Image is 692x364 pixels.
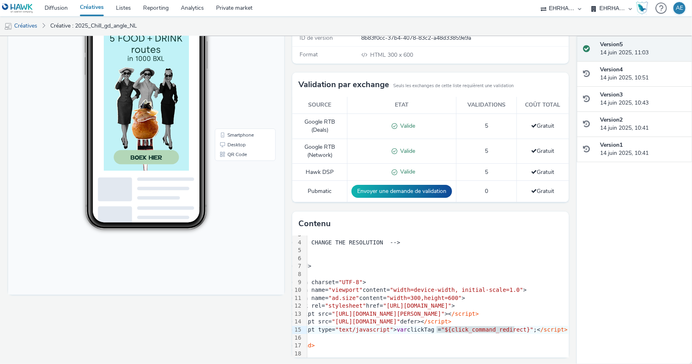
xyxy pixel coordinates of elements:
span: 5 [485,168,488,176]
th: Validations [456,97,516,113]
span: Format [300,51,318,58]
span: HTML [370,51,388,59]
span: "[URL][DOMAIN_NAME]" [332,318,401,325]
div: 15 [292,326,302,334]
a: Créative : 2025_Chill_gd_angle_NL [46,16,141,36]
div: <script type= > clickTag = ;< [289,326,569,334]
div: < [289,342,569,350]
span: "ad.size" [328,295,359,301]
span: 0 [485,187,488,195]
td: Google RTB (Network) [292,139,347,164]
div: <script src= defer>< [289,318,569,326]
div: <!-- CHANGE THE RESOLUTION --> [289,239,569,247]
img: mobile [4,22,12,30]
span: "text/javascript" [335,326,393,333]
img: Hawk Academy [636,2,648,15]
div: 13 [292,310,302,318]
div: 5 [292,246,302,255]
div: 12 [292,302,302,310]
div: 16 [292,334,302,342]
td: Google RTB (Deals) [292,113,347,139]
button: Envoyer une demande de validation [351,185,452,198]
span: QR Code [219,190,239,195]
div: 14 juin 2025, 10:41 [600,141,686,158]
div: 8b83f0cc-37b4-4078-83c2-a48d33859e9a [361,34,568,42]
span: Desktop [219,180,238,185]
img: undefined Logo [2,3,33,13]
span: Valide [397,168,415,176]
span: Gratuit [531,187,554,195]
div: 11 [292,294,302,302]
span: "[URL][DOMAIN_NAME][PERSON_NAME]" [332,310,445,317]
li: QR Code [208,187,266,197]
div: 14 juin 2025, 10:43 [600,91,686,107]
td: Pubmatic [292,181,347,202]
span: 300 x 600 [369,51,413,59]
div: 6 [292,255,302,263]
strong: Version 5 [600,41,623,48]
div: 14 juin 2025, 11:03 [600,41,686,57]
strong: Version 2 [600,116,623,124]
div: <meta charset= > [289,278,569,287]
span: "UTF-8" [339,279,363,285]
div: <head> [289,262,569,270]
span: Valide [397,122,415,130]
li: Smartphone [208,168,266,178]
span: "stylesheet" [325,302,366,309]
div: 14 juin 2025, 10:51 [600,66,686,82]
div: <meta name= content= > [289,286,569,294]
span: Valide [397,147,415,155]
span: /script> [540,326,568,333]
span: "width=300,height=600" [387,295,462,301]
span: var [397,326,407,333]
th: Etat [347,97,456,113]
th: Coût total [516,97,568,113]
div: 9 [292,278,302,287]
span: 5 [485,122,488,130]
span: "[URL][DOMAIN_NAME]" [383,302,452,309]
h3: Validation par exchange [298,79,389,91]
span: 5 [485,147,488,155]
span: /script> [452,310,479,317]
span: Gratuit [531,147,554,155]
div: 8 [292,270,302,278]
div: 17 [292,342,302,350]
span: 12:07 [93,31,102,36]
strong: Version 4 [600,66,623,73]
div: 14 juin 2025, 10:41 [600,116,686,133]
div: <script src= >< [289,310,569,318]
div: <link rel= href= > [289,302,569,310]
strong: Version 3 [600,91,623,98]
span: "viewport" [328,287,362,293]
div: 18 [292,350,302,358]
strong: Version 1 [600,141,623,149]
div: 10 [292,286,302,294]
span: "width=device-width, initial-scale=1.0" [390,287,523,293]
div: 14 [292,318,302,326]
td: Hawk DSP [292,164,347,181]
h3: Contenu [298,218,331,230]
div: 7 [292,262,302,270]
span: Gratuit [531,122,554,130]
th: Source [292,97,347,113]
span: ID de version [300,34,333,42]
span: /script> [424,318,451,325]
li: Desktop [208,178,266,187]
div: AE [676,2,683,14]
span: Smartphone [219,170,246,175]
a: Hawk Academy [636,2,651,15]
span: Gratuit [531,168,554,176]
span: "${click_command_redirect}" [441,326,533,333]
div: 4 [292,239,302,247]
small: Seuls les exchanges de cette liste requièrent une validation [393,83,514,89]
div: <meta name= content= > [289,294,569,302]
